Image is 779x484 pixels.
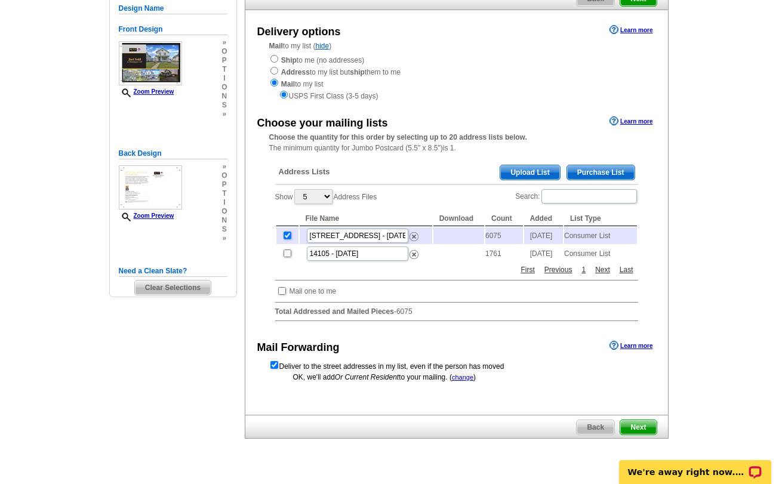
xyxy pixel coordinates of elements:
span: p [221,180,227,189]
a: change [452,374,473,381]
label: Search: [515,188,638,205]
strong: ship [350,68,365,76]
span: t [221,189,227,198]
img: small-thumb.jpg [119,41,182,85]
th: Download [433,211,484,226]
h5: Design Name [119,3,227,14]
strong: Choose the quantity for this order by selecting up to 20 address lists below. [269,133,527,141]
span: Next [620,420,656,434]
strong: Mail [281,80,295,88]
span: Address Lists [279,167,330,177]
h5: Need a Clean Slate? [119,266,227,277]
a: Learn more [609,116,652,126]
a: 1 [578,264,589,275]
a: Next [592,264,613,275]
strong: Address [281,68,310,76]
span: 6075 [396,307,412,316]
span: Purchase List [567,165,635,180]
td: 6075 [485,227,523,244]
strong: Mail [269,42,283,50]
span: Back [577,420,614,434]
a: Remove this list [409,230,418,238]
span: o [221,207,227,216]
div: The minimum quantity for Jumbo Postcard (5.5" x 8.5")is 1. [245,132,668,153]
span: Clear Selections [135,280,211,295]
div: OK, we'll add to your mailing. ( ) [269,372,644,383]
a: Back [576,420,615,435]
h5: Front Design [119,24,227,35]
span: o [221,171,227,180]
th: Count [485,211,523,226]
a: Learn more [609,341,652,350]
input: Search: [541,189,637,204]
a: Zoom Preview [119,88,174,95]
span: » [221,110,227,119]
form: Deliver to the street addresses in my list, even if the person has moved [269,360,644,372]
span: i [221,74,227,83]
div: to my list ( ) [245,41,668,101]
td: 1761 [485,245,523,262]
span: p [221,56,227,65]
span: » [221,234,227,243]
span: t [221,65,227,74]
span: o [221,83,227,92]
div: Mail Forwarding [257,340,340,356]
td: Consumer List [564,227,637,244]
img: delete.png [409,250,418,259]
span: i [221,198,227,207]
img: small-thumb.jpg [119,165,182,209]
strong: Total Addressed and Mailed Pieces [275,307,394,316]
span: o [221,47,227,56]
iframe: LiveChat chat widget [611,446,779,484]
div: - [269,156,644,331]
td: [DATE] [524,245,563,262]
td: Mail one to me [289,285,337,297]
div: USPS First Class (3-5 days) [269,90,644,101]
span: Or Current Resident [335,373,399,381]
a: Last [617,264,636,275]
a: Remove this list [409,248,418,256]
td: Consumer List [564,245,637,262]
span: n [221,216,227,225]
div: Delivery options [257,24,341,40]
td: [DATE] [524,227,563,244]
span: » [221,38,227,47]
img: delete.png [409,232,418,241]
a: hide [316,42,330,50]
span: Upload List [500,165,559,180]
span: s [221,101,227,110]
label: Show Address Files [275,188,377,205]
a: Previous [541,264,575,275]
div: Choose your mailing lists [257,115,388,131]
a: Zoom Preview [119,212,174,219]
h5: Back Design [119,148,227,159]
span: » [221,162,227,171]
span: s [221,225,227,234]
th: File Name [300,211,432,226]
a: First [518,264,537,275]
div: to me (no addresses) to my list but them to me to my list [269,54,644,101]
th: List Type [564,211,637,226]
select: ShowAddress Files [294,189,332,204]
strong: Ship [281,56,297,64]
th: Added [524,211,563,226]
a: Learn more [609,25,652,35]
span: n [221,92,227,101]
